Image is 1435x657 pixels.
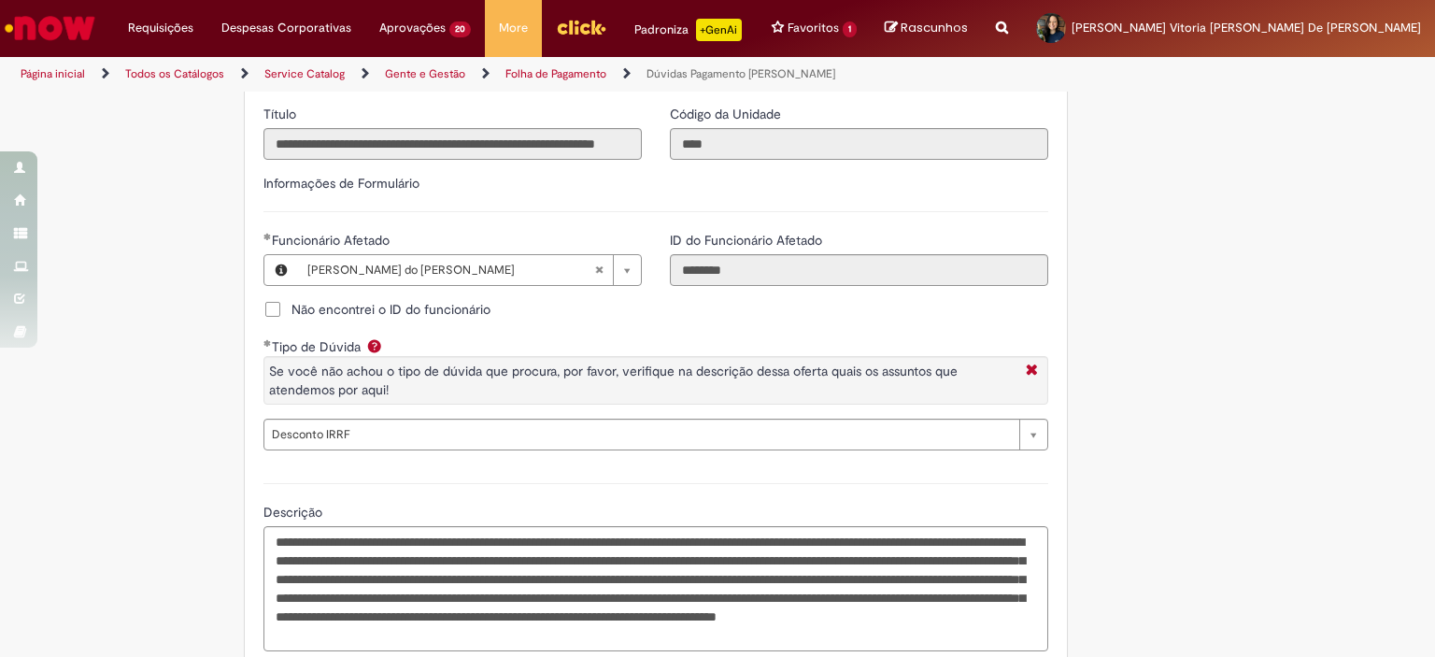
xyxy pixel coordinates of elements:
span: Rascunhos [901,19,968,36]
span: Aprovações [379,19,446,37]
span: Necessários - Funcionário Afetado [272,232,393,249]
input: ID do Funcionário Afetado [670,254,1048,286]
div: Padroniza [634,19,742,41]
label: Somente leitura - Título [263,105,300,123]
input: Código da Unidade [670,128,1048,160]
span: Desconto IRRF [272,420,1010,450]
a: Dúvidas Pagamento [PERSON_NAME] [646,66,835,81]
a: [PERSON_NAME] do [PERSON_NAME]Limpar campo Funcionário Afetado [298,255,641,285]
label: Somente leitura - Código da Unidade [670,105,785,123]
span: Requisições [128,19,193,37]
span: Tipo de Dúvida [272,338,364,355]
span: [PERSON_NAME] Vitoria [PERSON_NAME] De [PERSON_NAME] [1072,20,1421,36]
span: Descrição [263,504,326,521]
a: Página inicial [21,66,85,81]
a: Gente e Gestão [385,66,465,81]
span: Não encontrei o ID do funcionário [291,300,490,319]
img: click_logo_yellow_360x200.png [556,13,606,41]
a: Rascunhos [885,20,968,37]
input: Título [263,128,642,160]
span: Obrigatório Preenchido [263,233,272,240]
label: Informações de Formulário [263,175,419,192]
span: [PERSON_NAME] do [PERSON_NAME] [307,255,594,285]
span: 1 [843,21,857,37]
span: Se você não achou o tipo de dúvida que procura, por favor, verifique na descrição dessa oferta qu... [269,363,958,398]
img: ServiceNow [2,9,98,47]
abbr: Limpar campo Funcionário Afetado [585,255,613,285]
span: Obrigatório Preenchido [263,339,272,347]
a: Todos os Catálogos [125,66,224,81]
ul: Trilhas de página [14,57,943,92]
a: Folha de Pagamento [505,66,606,81]
span: Favoritos [788,19,839,37]
textarea: Descrição [263,526,1048,651]
span: Ajuda para Tipo de Dúvida [363,338,386,353]
span: Somente leitura - Código da Unidade [670,106,785,122]
a: Service Catalog [264,66,345,81]
span: Somente leitura - ID do Funcionário Afetado [670,232,826,249]
span: 20 [449,21,471,37]
span: Somente leitura - Título [263,106,300,122]
button: Funcionário Afetado, Visualizar este registro Rubens Clementino do Nascimento Junior [264,255,298,285]
span: More [499,19,528,37]
p: +GenAi [696,19,742,41]
span: Despesas Corporativas [221,19,351,37]
i: Fechar More information Por question_tipo_de_duvida [1021,362,1043,381]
